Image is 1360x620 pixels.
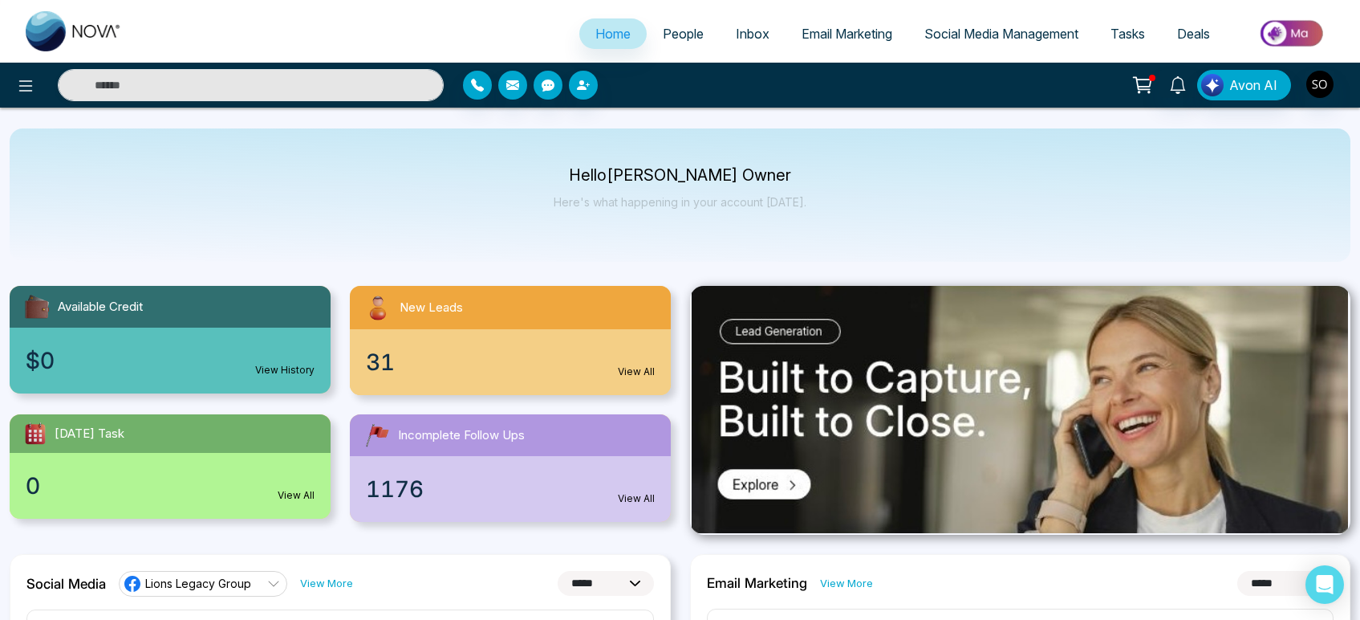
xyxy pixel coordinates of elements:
[720,18,786,49] a: Inbox
[145,576,251,591] span: Lions Legacy Group
[1306,71,1334,98] img: User Avatar
[1305,565,1344,604] div: Open Intercom Messenger
[802,26,892,42] span: Email Marketing
[26,11,122,51] img: Nova CRM Logo
[398,426,525,445] span: Incomplete Follow Ups
[595,26,631,42] span: Home
[554,169,806,182] p: Hello [PERSON_NAME] Owner
[1177,26,1210,42] span: Deals
[26,469,40,503] span: 0
[786,18,908,49] a: Email Marketing
[1197,70,1291,100] button: Avon AI
[22,292,51,321] img: availableCredit.svg
[647,18,720,49] a: People
[363,292,393,323] img: newLeads.svg
[340,286,680,395] a: New Leads31View All
[554,195,806,209] p: Here's what happening in your account [DATE].
[22,421,48,447] img: todayTask.svg
[400,299,463,317] span: New Leads
[736,26,769,42] span: Inbox
[55,425,124,443] span: [DATE] Task
[618,365,655,379] a: View All
[908,18,1094,49] a: Social Media Management
[340,414,680,522] a: Incomplete Follow Ups1176View All
[924,26,1078,42] span: Social Media Management
[618,492,655,506] a: View All
[363,421,392,450] img: followUps.svg
[820,576,873,591] a: View More
[1234,15,1350,51] img: Market-place.gif
[26,344,55,377] span: $0
[1229,75,1277,95] span: Avon AI
[278,488,315,503] a: View All
[692,286,1348,533] img: .
[1094,18,1161,49] a: Tasks
[26,576,106,592] h2: Social Media
[58,298,143,316] span: Available Credit
[366,345,395,379] span: 31
[1161,18,1226,49] a: Deals
[579,18,647,49] a: Home
[366,472,424,506] span: 1176
[1110,26,1145,42] span: Tasks
[663,26,704,42] span: People
[300,576,353,591] a: View More
[255,363,315,377] a: View History
[1201,74,1224,96] img: Lead Flow
[707,575,807,591] h2: Email Marketing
